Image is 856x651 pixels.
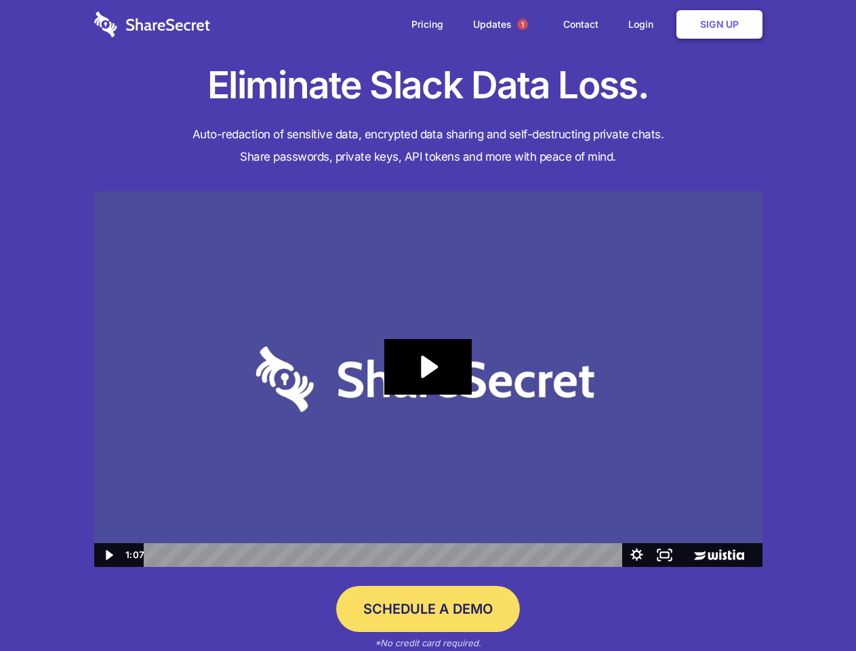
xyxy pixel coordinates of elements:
a: Contact [550,3,612,45]
a: Login [615,3,674,45]
h4: Auto-redaction of sensitive data, encrypted data sharing and self-destructing private chats. Shar... [94,123,762,168]
h1: Eliminate Slack Data Loss. [94,61,762,110]
img: logo-wordmark-white-trans-d4663122ce5f474addd5e946df7df03e33cb6a1c49d2221995e7729f52c070b2.svg [94,12,210,37]
button: Play Video [94,543,122,567]
a: Pricing [398,3,457,45]
img: Sharesecret [94,191,762,568]
iframe: Drift Widget Chat Controller [788,583,840,635]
